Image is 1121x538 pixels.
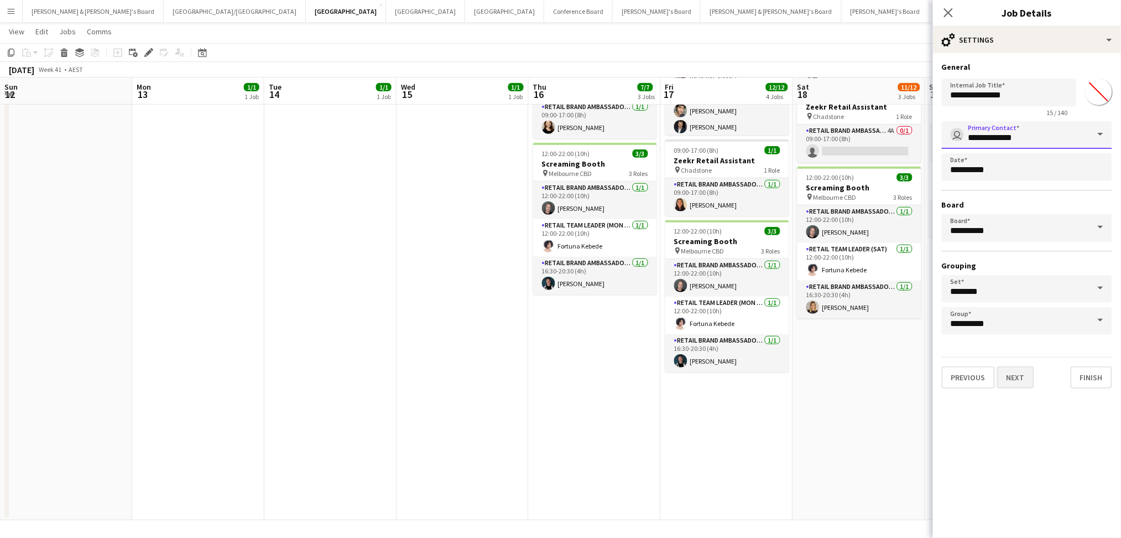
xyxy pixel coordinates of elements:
button: [PERSON_NAME]'s Board [613,1,701,22]
div: Settings [933,27,1121,53]
app-card-role: RETAIL Team Leader (Sat)1/112:00-22:00 (10h)Fortuna Kebede [797,243,921,281]
button: [PERSON_NAME] & [PERSON_NAME]'s Board [23,1,164,22]
span: 11/12 [898,83,920,91]
app-card-role: RETAIL Brand Ambassador (Mon - Fri)1/112:00-22:00 (10h)[PERSON_NAME] [533,182,657,219]
span: Melbourne CBD [681,247,724,255]
span: 3/3 [633,149,648,158]
h3: Screaming Booth [533,159,657,169]
div: 3 Jobs [638,92,655,101]
span: 12 [3,88,18,101]
span: View [9,27,24,37]
h3: Screaming Booth [797,183,921,193]
div: 1 Job [244,92,259,101]
span: 15 [399,88,415,101]
span: 09:00-17:00 (8h) [674,146,719,154]
span: 12:00-22:00 (10h) [542,149,590,158]
span: 19 [928,88,943,101]
span: Week 41 [37,65,64,74]
app-card-role: RETAIL Brand Ambassador ([DATE])1/116:30-20:30 (4h)[PERSON_NAME] [797,281,921,318]
div: AEST [69,65,83,74]
button: [GEOGRAPHIC_DATA] [306,1,386,22]
span: 3 Roles [894,193,913,201]
span: Edit [35,27,48,37]
span: 12:00-22:00 (10h) [674,227,722,235]
a: Edit [31,24,53,39]
button: [PERSON_NAME] & [PERSON_NAME]'s Board [701,1,842,22]
span: Chadstone [681,166,712,174]
h3: Zeekr Retail Assistant [665,156,789,165]
button: Previous [942,366,995,389]
span: 14 [267,88,281,101]
app-job-card: 12:00-22:00 (10h)3/3Screaming Booth Melbourne CBD3 RolesRETAIL Brand Ambassador ([DATE])1/112:00-... [797,167,921,318]
span: 18 [796,88,810,101]
app-card-role: RETAIL Brand Ambassador (Mon - Fri)1/112:00-22:00 (10h)[PERSON_NAME] [665,259,789,297]
span: Comms [87,27,112,37]
span: 3 Roles [629,169,648,178]
span: Wed [401,82,415,92]
app-card-role: RETAIL Team Leader (Sun)1/112:00-22:00 (10h)Fortuna Kebede [930,162,1054,200]
span: 1/1 [765,146,780,154]
app-job-card: 09:00-17:00 (8h)1/1Zeekr Retail Assistant Chadstone1 RoleRETAIL Brand Ambassador (Mon - Fri)1/109... [665,139,789,216]
button: Next [997,366,1034,389]
span: Sun [930,82,943,92]
a: Comms [82,24,116,39]
app-job-card: 12:00-22:00 (10h)3/3Screaming Booth Melbourne CBD3 RolesRETAIL Brand Ambassador (Mon - Fri)1/112:... [533,143,657,294]
app-card-role: RETAIL Brand Ambassador (Mon - Fri)1/109:00-17:00 (8h)[PERSON_NAME] [665,178,789,216]
div: [DATE] [9,64,34,75]
span: 3/3 [897,173,913,182]
app-card-role: RETAIL Team Leader (Mon - Fri)1/112:00-22:00 (10h)Fortuna Kebede [665,297,789,334]
app-card-role: RETAIL Team Leader (Mon - Fri)1/112:00-22:00 (10h)Fortuna Kebede [533,219,657,257]
app-job-card: 12:00-22:00 (10h)3/3Screaming Booth Melbourne CBD3 RolesRETAIL Brand Ambassador (Mon - Fri)1/112:... [665,220,789,372]
h3: Grouping [942,261,1112,271]
span: 1/1 [376,83,392,91]
span: 3/3 [765,227,780,235]
button: Conference Board [544,1,613,22]
app-card-role: RETAIL Brand Ambassador ([DATE])1/112:00-22:00 (10h)[PERSON_NAME] [930,125,1054,162]
span: 17 [664,88,674,101]
div: 4 Jobs [767,92,788,101]
span: 13 [135,88,151,101]
button: [GEOGRAPHIC_DATA]/[GEOGRAPHIC_DATA] [164,1,306,22]
span: 3 Roles [762,247,780,255]
h3: Zeekr Retail Assistant [797,102,921,112]
button: Finish [1071,366,1112,389]
div: 1 Job [377,92,391,101]
div: 3 Jobs [899,92,920,101]
h3: Screaming Booth [930,102,1054,112]
h3: Job Details [933,6,1121,20]
span: 7/7 [638,83,653,91]
span: 15 / 140 [1038,108,1077,117]
h3: Board [942,200,1112,210]
span: 1/1 [508,83,524,91]
app-card-role: RETAIL Brand Ambassador (Mon - Fri)1/116:30-20:30 (4h)[PERSON_NAME] [665,334,789,372]
app-card-role: RETAIL Brand Ambassador (Mon - Fri)1/109:00-17:00 (8h)[PERSON_NAME] [533,101,657,138]
span: Thu [533,82,547,92]
button: [GEOGRAPHIC_DATA] [386,1,465,22]
a: View [4,24,29,39]
span: 12/12 [766,83,788,91]
span: Fri [665,82,674,92]
h3: General [942,62,1112,72]
app-job-card: 12:00-22:00 (10h)3/3Screaming Booth Melbourne CBD3 RolesRETAIL Brand Ambassador ([DATE])1/112:00-... [930,86,1054,237]
span: Tue [269,82,281,92]
span: Chadstone [814,112,844,121]
span: Jobs [59,27,76,37]
button: [GEOGRAPHIC_DATA] [465,1,544,22]
app-job-card: 09:00-17:00 (8h)0/1Zeekr Retail Assistant Chadstone1 RoleRETAIL Brand Ambassador ([DATE])4A0/109:... [797,86,921,162]
span: 1/1 [244,83,259,91]
span: Sat [797,82,810,92]
span: 12:00-22:00 (10h) [806,173,854,182]
span: 1 Role [896,112,913,121]
h3: Screaming Booth [665,236,789,246]
app-card-role: RETAIL Brand Ambassador (Mon - Fri)1/116:30-20:30 (4h)[PERSON_NAME] [533,257,657,294]
span: 1 Role [764,166,780,174]
button: [PERSON_NAME]'s Board [842,1,930,22]
span: Melbourne CBD [549,169,592,178]
span: Mon [137,82,151,92]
